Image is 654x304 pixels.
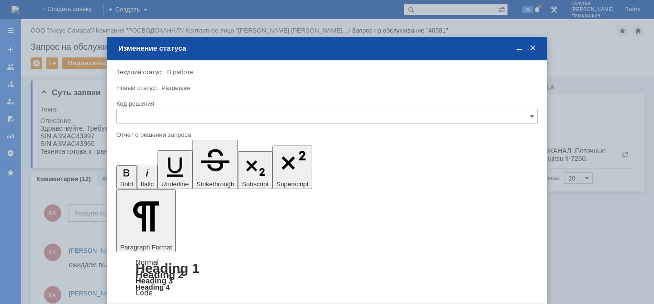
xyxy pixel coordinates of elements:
div: Код решения [116,101,536,107]
a: Heading 2 [135,269,183,280]
span: Subscript [242,180,269,188]
button: Paragraph Format [116,189,176,252]
span: Superscript [276,180,308,188]
span: Paragraph Format [120,244,172,251]
button: Superscript [272,146,312,189]
span: Underline [161,180,189,188]
label: Текущий статус: [116,68,163,76]
span: Strikethrough [196,180,234,188]
span: Bold [120,180,133,188]
span: Разрешен [161,84,191,91]
button: Bold [116,165,137,190]
label: Новый статус: [116,84,158,91]
a: Normal [135,258,158,266]
button: Underline [158,150,192,189]
span: В работе [167,68,193,76]
button: Strikethrough [192,140,238,189]
a: Heading 1 [135,261,200,276]
button: Subscript [238,151,272,190]
a: Heading 4 [135,283,170,291]
span: S/N A3MAC43960 неисправностей не выявлено. проведено ТО стоимость 1000р [6,8,238,15]
div: Paragraph Format [116,259,538,296]
div: Отчет о решении запроса [116,132,536,138]
button: Italic [137,165,158,189]
div: Изменение статуса [118,44,538,53]
a: Code [135,289,153,297]
span: Свернуть (Ctrl + M) [515,44,524,53]
span: Italic [141,180,154,188]
a: Heading 3 [135,276,173,285]
span: Закрыть [528,44,538,53]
